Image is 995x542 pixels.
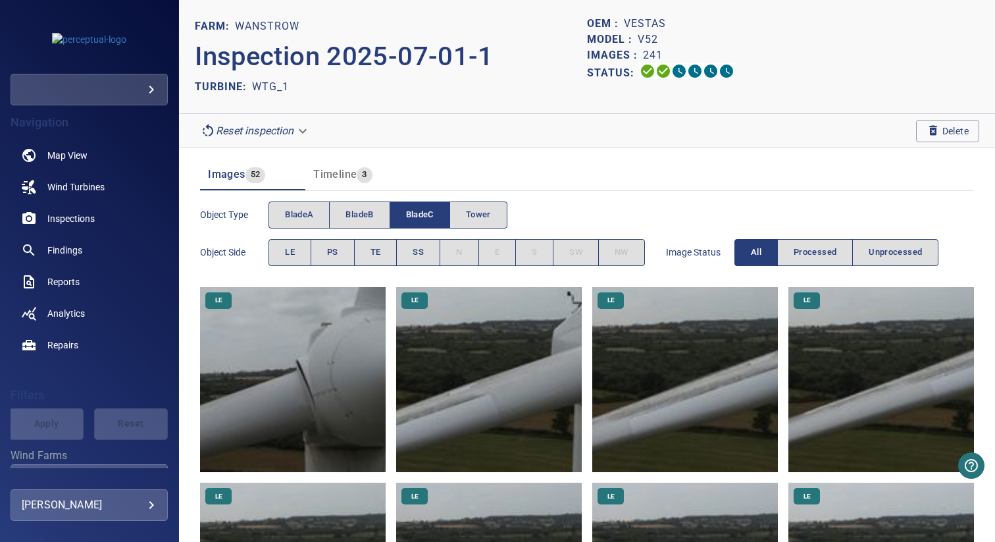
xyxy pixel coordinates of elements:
span: Unprocessed [869,245,922,260]
p: Images : [587,47,643,63]
p: TURBINE: [195,79,252,95]
button: PS [311,239,355,266]
span: LE [207,296,230,305]
span: LE [600,492,623,501]
span: Map View [47,149,88,162]
a: inspections noActive [11,203,168,234]
button: bladeC [390,202,450,229]
div: [PERSON_NAME] [22,495,157,516]
a: analytics noActive [11,298,168,329]
p: V52 [638,32,658,47]
span: PS [327,245,338,260]
span: 52 [245,167,266,182]
span: LE [403,492,426,501]
span: TE [370,245,381,260]
button: Tower [449,202,507,229]
span: Wind Turbines [47,180,105,194]
span: Image Status [666,246,734,259]
p: Vestas [624,16,666,32]
span: Timeline [313,168,357,180]
div: objectType [268,202,507,229]
button: Unprocessed [852,239,938,266]
div: imageStatus [734,239,939,266]
span: LE [600,296,623,305]
div: objectSide [268,239,645,266]
svg: Data Formatted 100% [655,63,671,79]
p: FARM: [195,18,235,34]
span: LE [796,492,819,501]
svg: ML Processing 0% [687,63,703,79]
button: TE [354,239,397,266]
span: All [751,245,761,260]
div: Reset inspection [195,119,315,142]
span: Analytics [47,307,85,320]
span: Reports [47,275,80,288]
button: Delete [916,120,979,142]
span: 3 [357,167,372,182]
p: OEM : [587,16,624,32]
span: Images [208,168,245,180]
span: bladeA [285,207,313,223]
span: Findings [47,244,82,257]
button: SS [396,239,440,266]
span: Inspections [47,212,95,225]
span: LE [796,296,819,305]
span: bladeB [345,207,373,223]
em: Reset inspection [216,124,293,137]
p: Model : [587,32,638,47]
a: windturbines noActive [11,171,168,203]
button: Processed [777,239,853,266]
span: Object type [200,208,268,221]
span: Delete [927,124,969,138]
img: perceptual-logo [52,33,126,46]
svg: Uploading 100% [640,63,655,79]
p: WTG_1 [252,79,289,95]
div: perceptual [11,74,168,105]
p: Wanstrow [235,18,299,34]
span: LE [403,296,426,305]
span: LE [285,245,295,260]
span: Processed [794,245,836,260]
svg: Classification 0% [719,63,734,79]
h4: Navigation [11,116,168,129]
svg: Selecting 0% [671,63,687,79]
button: bladeA [268,202,330,229]
button: All [734,239,778,266]
span: SS [413,245,424,260]
h4: Filters [11,389,168,402]
p: Status: [587,63,640,82]
a: repairs noActive [11,329,168,361]
button: bladeB [329,202,390,229]
a: reports noActive [11,266,168,298]
p: Inspection 2025-07-01-1 [195,37,587,76]
a: map noActive [11,140,168,171]
svg: Matching 0% [703,63,719,79]
span: Tower [466,207,491,223]
span: Repairs [47,339,78,352]
span: Object Side [200,246,268,259]
span: LE [207,492,230,501]
span: bladeC [406,207,434,223]
button: LE [268,239,311,266]
a: findings noActive [11,234,168,266]
label: Wind Farms [11,450,168,461]
div: Wind Farms [11,464,168,496]
p: 241 [643,47,663,63]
